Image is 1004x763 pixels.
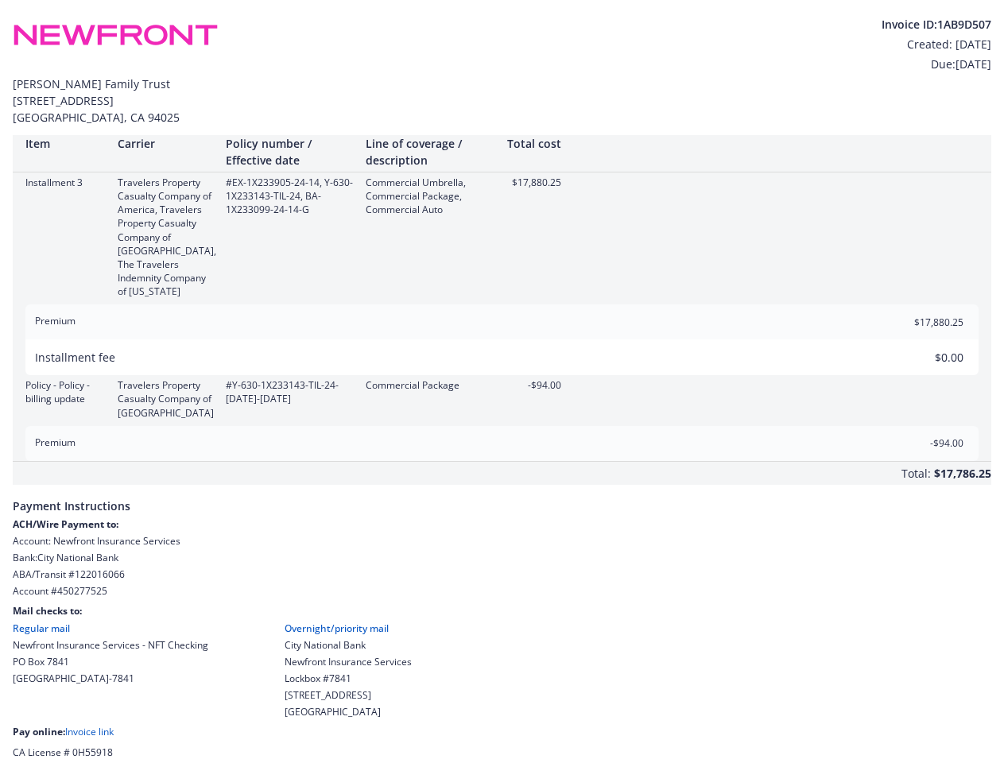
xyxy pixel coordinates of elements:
div: Line of coverage / description [366,135,493,168]
div: CA License # 0H55918 [13,746,991,759]
div: ABA/Transit # 122016066 [13,567,991,581]
div: Overnight/priority mail [285,622,412,635]
div: Lockbox #7841 [285,672,412,685]
div: Policy number / Effective date [226,135,353,168]
div: Mail checks to: [13,604,991,618]
div: Newfront Insurance Services [285,655,412,668]
div: Account # 450277525 [13,584,991,598]
div: Policy - Policy - billing update [25,378,105,405]
div: $17,880.25 [506,176,561,189]
div: Invoice ID: 1AB9D507 [882,16,991,33]
div: Regular mail [13,622,208,635]
span: [PERSON_NAME] Family Trust [STREET_ADDRESS] [GEOGRAPHIC_DATA] , CA 94025 [13,76,991,126]
div: Account: Newfront Insurance Services [13,534,991,548]
div: Bank: City National Bank [13,551,991,564]
span: Payment Instructions [13,485,991,517]
div: PO Box 7841 [13,655,208,668]
div: Commercial Umbrella, Commercial Package, Commercial Auto [366,176,493,216]
span: Premium [35,314,76,327]
div: #EX-1X233905-24-14, Y-630-1X233143-TIL-24, BA-1X233099-24-14-G [226,176,353,216]
div: Total: [901,465,931,485]
div: Commercial Package [366,378,493,392]
span: Pay online: [13,725,65,738]
input: 0.00 [870,432,973,455]
div: Carrier [118,135,213,152]
div: Installment 3 [25,176,105,189]
div: Due: [DATE] [882,56,991,72]
div: Item [25,135,105,152]
div: [GEOGRAPHIC_DATA] [285,705,412,718]
div: Newfront Insurance Services - NFT Checking [13,638,208,652]
input: 0.00 [870,310,973,334]
input: 0.00 [870,346,973,370]
div: [GEOGRAPHIC_DATA]-7841 [13,672,208,685]
div: [STREET_ADDRESS] [285,688,412,702]
span: Premium [35,436,76,449]
a: Invoice link [65,725,114,738]
div: $17,786.25 [934,462,991,485]
div: Travelers Property Casualty Company of [GEOGRAPHIC_DATA] [118,378,213,419]
div: #Y-630-1X233143-TIL-24 - [DATE]-[DATE] [226,378,353,405]
div: ACH/Wire Payment to: [13,517,991,531]
div: Created: [DATE] [882,36,991,52]
div: City National Bank [285,638,412,652]
div: Travelers Property Casualty Company of America, Travelers Property Casualty Company of [GEOGRAPHI... [118,176,213,298]
span: Installment fee [35,350,115,365]
div: -$94.00 [506,378,561,392]
div: Total cost [506,135,561,152]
